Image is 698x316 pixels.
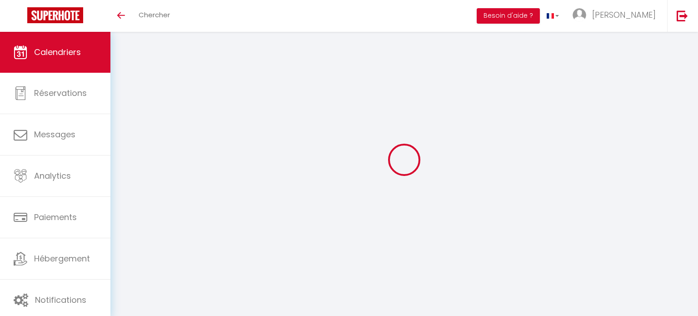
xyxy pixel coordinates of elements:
[677,10,688,21] img: logout
[592,9,656,20] span: [PERSON_NAME]
[34,170,71,181] span: Analytics
[35,294,86,306] span: Notifications
[34,87,87,99] span: Réservations
[34,129,75,140] span: Messages
[139,10,170,20] span: Chercher
[34,253,90,264] span: Hébergement
[34,211,77,223] span: Paiements
[573,8,586,22] img: ...
[27,7,83,23] img: Super Booking
[477,8,540,24] button: Besoin d'aide ?
[34,46,81,58] span: Calendriers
